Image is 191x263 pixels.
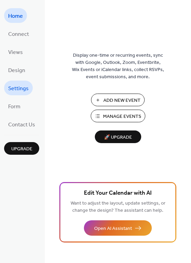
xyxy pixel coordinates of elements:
[99,133,137,142] span: 🚀 Upgrade
[4,63,29,77] a: Design
[4,44,27,59] a: Views
[8,65,25,76] span: Design
[4,99,25,113] a: Form
[72,52,164,81] span: Display one-time or recurring events, sync with Google, Outlook, Zoom, Eventbrite, Wix Events or ...
[103,113,141,120] span: Manage Events
[8,11,23,22] span: Home
[84,220,152,236] button: Open AI Assistant
[8,47,23,58] span: Views
[95,130,141,143] button: 🚀 Upgrade
[8,83,29,94] span: Settings
[4,8,27,23] a: Home
[8,101,20,112] span: Form
[94,225,132,232] span: Open AI Assistant
[91,110,145,122] button: Manage Events
[4,81,33,95] a: Settings
[4,142,39,155] button: Upgrade
[8,120,35,130] span: Contact Us
[91,94,145,106] button: Add New Event
[84,189,152,198] span: Edit Your Calendar with AI
[8,29,29,40] span: Connect
[4,26,33,41] a: Connect
[11,146,32,153] span: Upgrade
[103,97,141,104] span: Add New Event
[71,199,165,215] span: Want to adjust the layout, update settings, or change the design? The assistant can help.
[4,117,39,131] a: Contact Us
